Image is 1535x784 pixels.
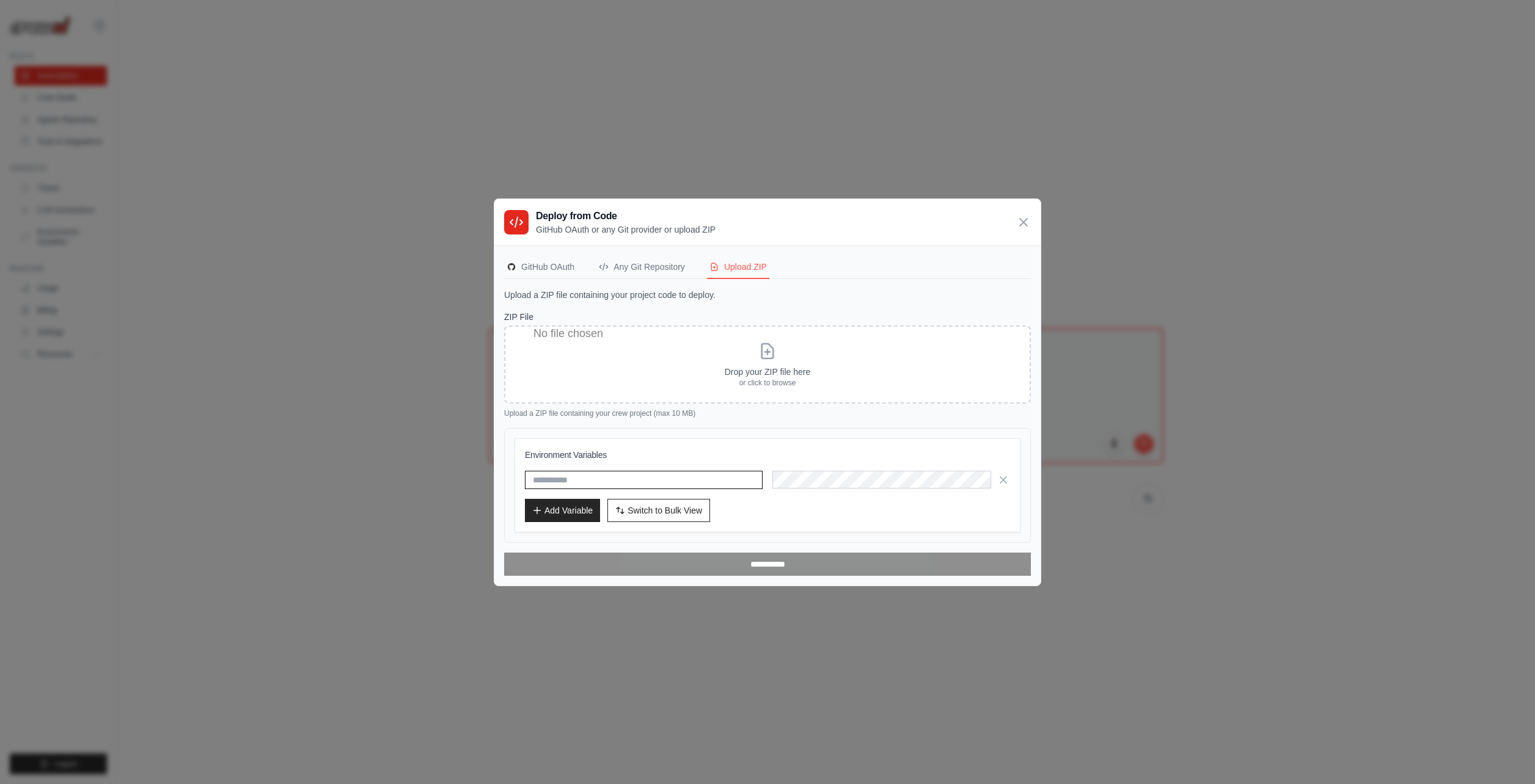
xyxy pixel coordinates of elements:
p: Upload a ZIP file containing your project code to deploy. [504,289,1031,301]
button: Any Git Repository [596,256,687,279]
div: Chat-Widget [1474,725,1535,784]
nav: Deployment Source [504,256,1031,279]
label: ZIP File [504,311,1031,323]
div: GitHub OAuth [507,261,574,273]
iframe: Chat Widget [1474,725,1535,784]
h3: Environment Variables [525,449,1010,461]
button: Add Variable [525,499,600,522]
div: Any Git Repository [599,261,685,273]
button: Upload ZIP [707,256,769,279]
div: Upload ZIP [709,261,767,273]
p: GitHub OAuth or any Git provider or upload ZIP [536,223,716,236]
p: Upload a ZIP file containing your crew project (max 10 MB) [504,408,1031,418]
button: Switch to Bulk View [607,499,710,522]
img: GitHub [507,262,516,272]
h3: Deploy from Code [536,209,716,223]
span: Switch to Bulk View [628,504,702,517]
button: GitHubGitHub OAuth [504,256,577,279]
